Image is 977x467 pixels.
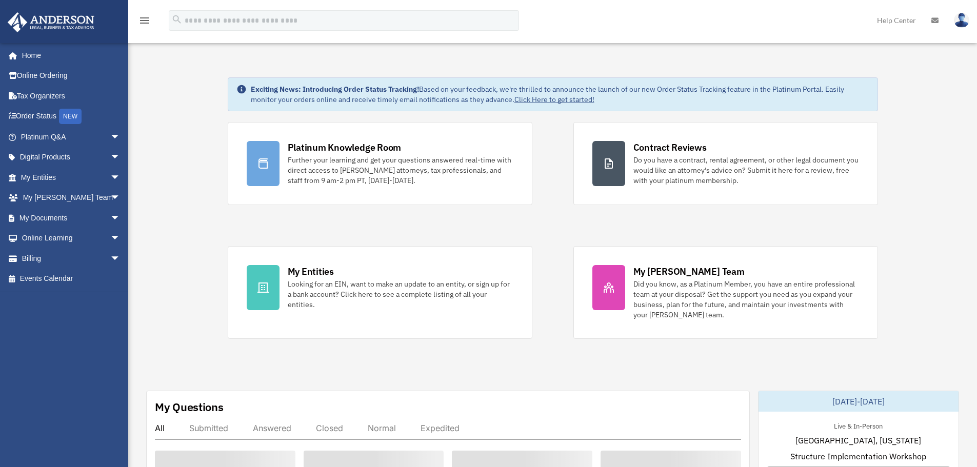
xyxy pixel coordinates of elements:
div: My Entities [288,265,334,278]
a: Events Calendar [7,269,136,289]
div: My [PERSON_NAME] Team [633,265,745,278]
a: My Documentsarrow_drop_down [7,208,136,228]
a: My [PERSON_NAME] Team Did you know, as a Platinum Member, you have an entire professional team at... [573,246,878,339]
div: Further your learning and get your questions answered real-time with direct access to [PERSON_NAM... [288,155,513,186]
a: Platinum Knowledge Room Further your learning and get your questions answered real-time with dire... [228,122,532,205]
a: My Entities Looking for an EIN, want to make an update to an entity, or sign up for a bank accoun... [228,246,532,339]
img: User Pic [954,13,969,28]
div: Do you have a contract, rental agreement, or other legal document you would like an attorney's ad... [633,155,859,186]
div: NEW [59,109,82,124]
a: Platinum Q&Aarrow_drop_down [7,127,136,147]
span: arrow_drop_down [110,188,131,209]
span: [GEOGRAPHIC_DATA], [US_STATE] [795,434,921,446]
a: Online Ordering [7,66,136,86]
a: My [PERSON_NAME] Teamarrow_drop_down [7,188,136,208]
span: arrow_drop_down [110,147,131,168]
strong: Exciting News: Introducing Order Status Tracking! [251,85,419,94]
a: Tax Organizers [7,86,136,106]
div: Expedited [421,423,460,433]
span: arrow_drop_down [110,248,131,269]
div: [DATE]-[DATE] [759,391,959,412]
div: Looking for an EIN, want to make an update to an entity, or sign up for a bank account? Click her... [288,279,513,310]
a: Online Learningarrow_drop_down [7,228,136,249]
a: Contract Reviews Do you have a contract, rental agreement, or other legal document you would like... [573,122,878,205]
div: My Questions [155,399,224,415]
div: Did you know, as a Platinum Member, you have an entire professional team at your disposal? Get th... [633,279,859,320]
div: Submitted [189,423,228,433]
a: Billingarrow_drop_down [7,248,136,269]
a: Digital Productsarrow_drop_down [7,147,136,168]
div: Closed [316,423,343,433]
a: Home [7,45,131,66]
a: My Entitiesarrow_drop_down [7,167,136,188]
span: arrow_drop_down [110,127,131,148]
a: menu [138,18,151,27]
div: Live & In-Person [826,420,891,431]
div: Based on your feedback, we're thrilled to announce the launch of our new Order Status Tracking fe... [251,84,869,105]
a: Click Here to get started! [514,95,594,104]
div: Answered [253,423,291,433]
span: arrow_drop_down [110,167,131,188]
div: Platinum Knowledge Room [288,141,402,154]
i: search [171,14,183,25]
span: Structure Implementation Workshop [790,450,926,462]
div: All [155,423,165,433]
img: Anderson Advisors Platinum Portal [5,12,97,32]
span: arrow_drop_down [110,228,131,249]
div: Normal [368,423,396,433]
a: Order StatusNEW [7,106,136,127]
div: Contract Reviews [633,141,707,154]
i: menu [138,14,151,27]
span: arrow_drop_down [110,208,131,229]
